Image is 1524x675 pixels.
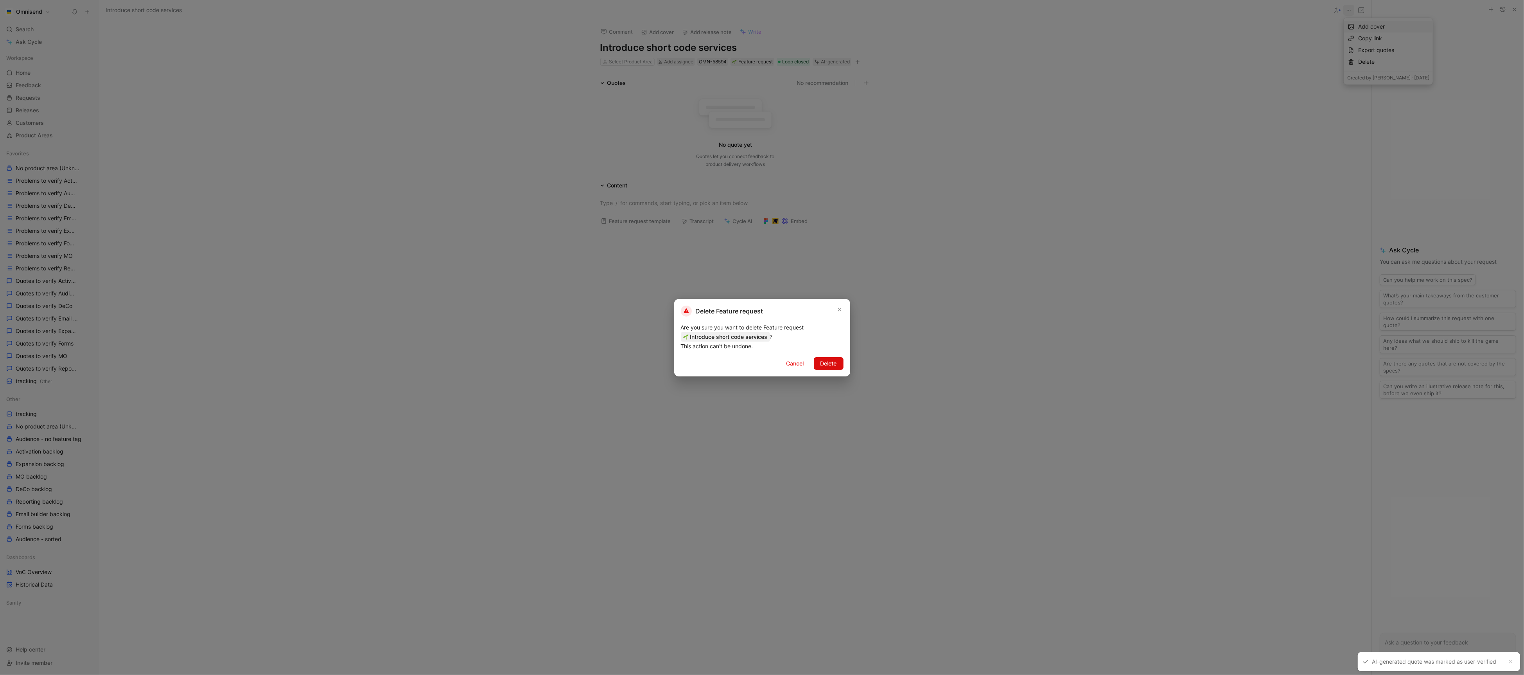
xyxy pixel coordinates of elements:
[786,359,804,368] span: Cancel
[681,306,763,317] h2: Delete Feature request
[681,332,770,342] span: Introduce short code services
[681,323,844,351] div: Are you sure you want to delete Feature request ? This action can't be undone.
[683,334,689,340] img: 🌱
[814,357,844,370] button: Delete
[1372,657,1503,666] div: AI-generated quote was marked as user-verified
[820,359,837,368] span: Delete
[780,357,811,370] button: Cancel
